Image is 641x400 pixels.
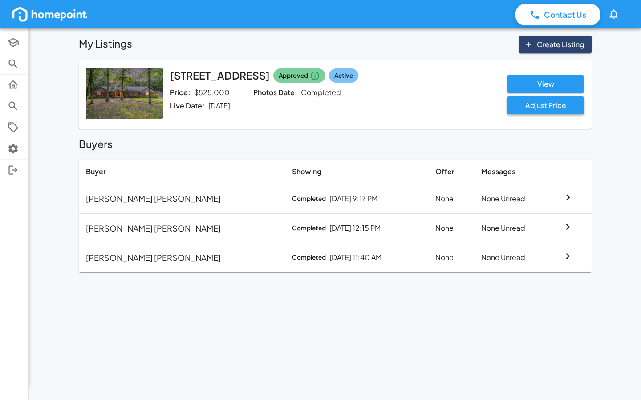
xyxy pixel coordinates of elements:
[86,222,221,234] p: [PERSON_NAME] [PERSON_NAME]
[292,194,326,204] span: Completed
[292,252,326,263] span: Completed
[507,75,584,93] button: View
[474,184,555,213] td: None Unread
[329,223,381,233] p: [DATE] 12:15 PM
[334,71,353,81] span: Active
[86,167,278,177] p: Buyer
[519,36,592,53] button: Create Listing
[474,213,555,243] td: None Unread
[279,71,308,81] span: Approved
[292,223,326,233] span: Completed
[194,88,230,98] p: $525,000
[170,101,205,111] p: Live Date:
[86,68,163,119] img: Listing
[170,68,270,84] h6: [STREET_ADDRESS]
[481,167,548,177] p: Messages
[170,88,191,98] p: Price:
[544,9,586,20] p: Contact Us
[79,136,592,152] h6: Buyers
[292,167,421,177] p: Showing
[428,184,475,213] td: None
[329,194,377,204] p: [DATE] 9:17 PM
[86,192,221,204] p: [PERSON_NAME] [PERSON_NAME]
[428,243,475,272] td: None
[329,252,381,263] p: [DATE] 11:40 AM
[474,243,555,272] td: None Unread
[301,88,341,98] p: Completed
[507,96,584,114] button: Adjust Price
[208,101,230,111] p: [DATE]
[253,88,297,98] p: Photos Date:
[79,36,132,53] h6: My Listings
[435,167,467,177] p: Offer
[428,213,475,243] td: None
[11,5,89,23] img: homepoint_logo_white.png
[86,252,221,264] p: [PERSON_NAME] [PERSON_NAME]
